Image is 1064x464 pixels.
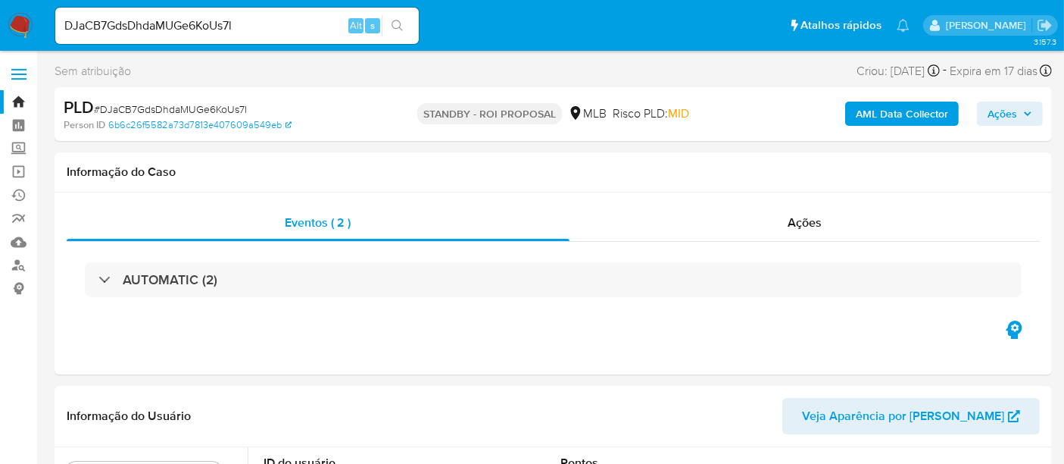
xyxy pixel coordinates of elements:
[94,102,247,117] span: # DJaCB7GdsDhdaMUGe6KoUs7l
[950,63,1037,80] span: Expira em 17 dias
[1037,17,1053,33] a: Sair
[800,17,881,33] span: Atalhos rápidos
[668,105,689,122] span: MID
[417,103,562,124] p: STANDBY - ROI PROPOSAL
[857,61,940,81] div: Criou: [DATE]
[85,262,1022,297] div: AUTOMATIC (2)
[55,63,131,80] span: Sem atribuição
[382,15,413,36] button: search-icon
[897,19,910,32] a: Notificações
[64,118,105,132] b: Person ID
[123,271,217,288] h3: AUTOMATIC (2)
[856,102,948,126] b: AML Data Collector
[613,105,689,122] span: Risco PLD:
[802,398,1004,434] span: Veja Aparência por [PERSON_NAME]
[370,18,375,33] span: s
[350,18,362,33] span: Alt
[977,102,1043,126] button: Ações
[108,118,292,132] a: 6b6c26f5582a73d7813e407609a549eb
[845,102,959,126] button: AML Data Collector
[568,105,607,122] div: MLB
[782,398,1040,434] button: Veja Aparência por [PERSON_NAME]
[943,61,947,81] span: -
[64,95,94,119] b: PLD
[55,16,419,36] input: Pesquise usuários ou casos...
[946,18,1031,33] p: erico.trevizan@mercadopago.com.br
[285,214,351,231] span: Eventos ( 2 )
[788,214,822,231] span: Ações
[67,165,1040,180] h1: Informação do Caso
[67,409,191,424] h1: Informação do Usuário
[988,102,1017,126] span: Ações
